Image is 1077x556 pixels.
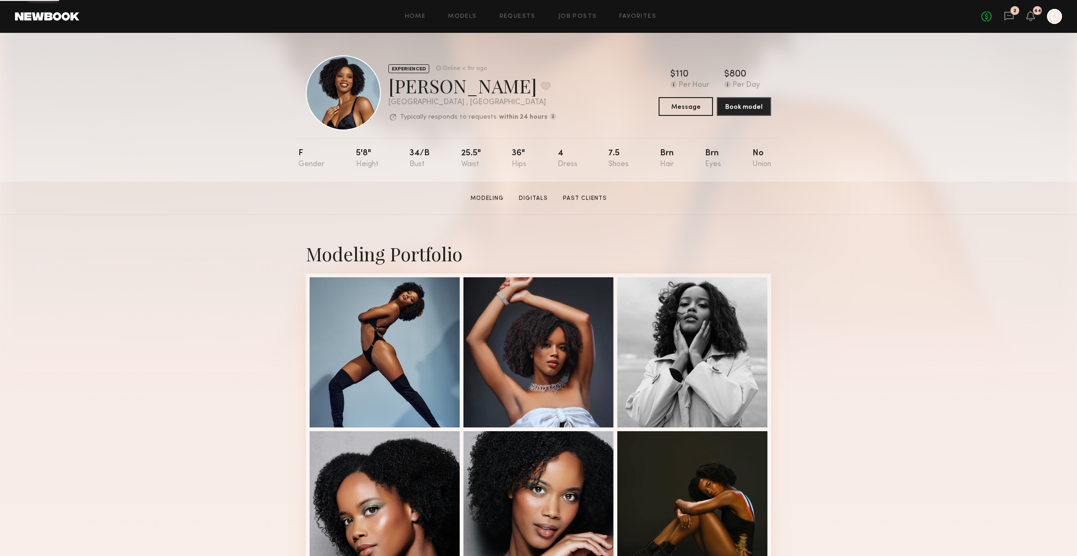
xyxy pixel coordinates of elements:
[619,14,656,20] a: Favorites
[388,73,556,98] div: [PERSON_NAME]
[733,81,760,90] div: Per Day
[500,14,536,20] a: Requests
[405,14,426,20] a: Home
[499,114,547,121] b: within 24 hours
[448,14,477,20] a: Models
[724,70,729,79] div: $
[670,70,675,79] div: $
[298,149,325,168] div: F
[443,66,487,72] div: Online < 1hr ago
[512,149,526,168] div: 36"
[679,81,709,90] div: Per Hour
[558,149,577,168] div: 4
[608,149,629,168] div: 7.5
[559,194,611,203] a: Past Clients
[306,241,771,266] div: Modeling Portfolio
[461,149,481,168] div: 25.5"
[675,70,689,79] div: 110
[400,114,497,121] p: Typically responds to requests
[1004,11,1014,23] a: 2
[752,149,771,168] div: No
[558,14,597,20] a: Job Posts
[660,149,674,168] div: Brn
[1034,8,1041,14] div: 44
[729,70,746,79] div: 800
[467,194,508,203] a: Modeling
[659,97,713,116] button: Message
[410,149,430,168] div: 34/b
[1013,8,1016,14] div: 2
[388,64,429,73] div: EXPERIENCED
[717,97,771,116] button: Book model
[388,99,556,107] div: [GEOGRAPHIC_DATA] , [GEOGRAPHIC_DATA]
[1047,9,1062,24] a: D
[356,149,379,168] div: 5'8"
[705,149,721,168] div: Brn
[515,194,552,203] a: Digitals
